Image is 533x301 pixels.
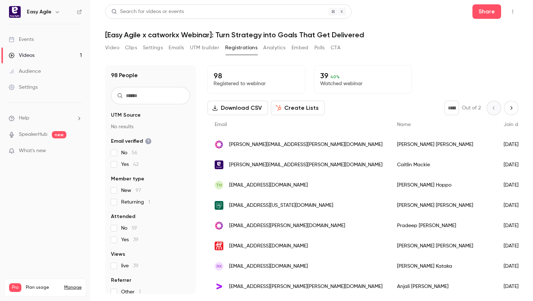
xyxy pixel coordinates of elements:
[504,101,518,115] button: Next page
[121,161,139,168] span: Yes
[390,134,496,155] div: [PERSON_NAME] [PERSON_NAME]
[132,150,137,155] span: 56
[229,202,333,209] span: [EMAIL_ADDRESS][US_STATE][DOMAIN_NAME]
[314,42,325,54] button: Polls
[320,80,406,87] p: Watched webinar
[215,282,223,291] img: accenture.com
[121,288,141,296] span: Other
[229,242,308,250] span: [EMAIL_ADDRESS][DOMAIN_NAME]
[390,195,496,216] div: [PERSON_NAME] [PERSON_NAME]
[73,148,82,154] iframe: Noticeable Trigger
[52,131,66,138] span: new
[9,68,41,75] div: Audience
[320,71,406,80] p: 39
[397,122,411,127] span: Name
[111,8,184,16] div: Search for videos or events
[121,149,137,156] span: No
[19,114,29,122] span: Help
[390,256,496,276] div: [PERSON_NAME] Kataka
[19,131,47,138] a: SpeakerHub
[9,283,21,292] span: Pro
[26,285,60,290] span: Plan usage
[292,42,309,54] button: Embed
[111,138,152,145] span: Email verified
[263,42,286,54] button: Analytics
[111,112,190,296] section: facet-groups
[215,201,223,210] img: ohio.edu
[390,236,496,256] div: [PERSON_NAME] [PERSON_NAME]
[215,140,223,149] img: rbbn.com
[9,84,38,91] div: Settings
[64,285,82,290] a: Manage
[111,277,131,284] span: Referrer
[9,52,34,59] div: Videos
[229,161,383,169] span: [PERSON_NAME][EMAIL_ADDRESS][PERSON_NAME][DOMAIN_NAME]
[9,36,34,43] div: Events
[390,216,496,236] div: Pradeep [PERSON_NAME]
[216,263,222,269] span: RK
[390,276,496,297] div: Anjali [PERSON_NAME]
[229,141,383,149] span: [PERSON_NAME][EMAIL_ADDRESS][PERSON_NAME][DOMAIN_NAME]
[27,8,51,16] h6: Easy Agile
[133,263,139,268] span: 39
[169,42,184,54] button: Emails
[111,175,144,183] span: Member type
[216,182,222,188] span: TH
[462,104,481,112] p: Out of 2
[215,221,223,230] img: rbbn.com
[214,80,299,87] p: Registered to webinar
[472,4,501,19] button: Share
[136,188,141,193] span: 97
[111,251,125,258] span: Views
[133,237,139,242] span: 39
[111,71,138,80] h1: 98 People
[111,112,141,119] span: UTM Source
[390,175,496,195] div: [PERSON_NAME] Hoppo
[121,236,139,243] span: Yes
[229,283,383,290] span: [EMAIL_ADDRESS][PERSON_NAME][PERSON_NAME][DOMAIN_NAME]
[215,160,223,169] img: easyagile.com
[121,225,137,232] span: No
[229,222,345,230] span: [EMAIL_ADDRESS][PERSON_NAME][DOMAIN_NAME]
[390,155,496,175] div: Caitlin Mackie
[111,123,190,130] p: No results
[19,147,46,155] span: What's new
[121,187,141,194] span: New
[190,42,219,54] button: UTM builder
[121,262,139,269] span: live
[229,181,308,189] span: [EMAIL_ADDRESS][DOMAIN_NAME]
[215,122,227,127] span: Email
[507,6,518,17] button: Top Bar Actions
[111,213,135,220] span: Attended
[9,6,21,18] img: Easy Agile
[9,114,82,122] li: help-dropdown-opener
[214,71,299,80] p: 98
[143,42,163,54] button: Settings
[148,200,150,205] span: 1
[139,289,141,294] span: 1
[125,42,137,54] button: Clips
[229,263,308,270] span: [EMAIL_ADDRESS][DOMAIN_NAME]
[225,42,257,54] button: Registrations
[132,226,137,231] span: 59
[105,30,518,39] h1: [Easy Agile x catworkx Webinar]: Turn Strategy into Goals That Get Delivered
[207,101,268,115] button: Download CSV
[215,242,223,250] img: zwillingus.com
[330,74,340,79] span: 40 %
[331,42,340,54] button: CTA
[133,162,139,167] span: 42
[121,198,150,206] span: Returning
[504,122,526,127] span: Join date
[271,101,325,115] button: Create Lists
[105,42,119,54] button: Video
